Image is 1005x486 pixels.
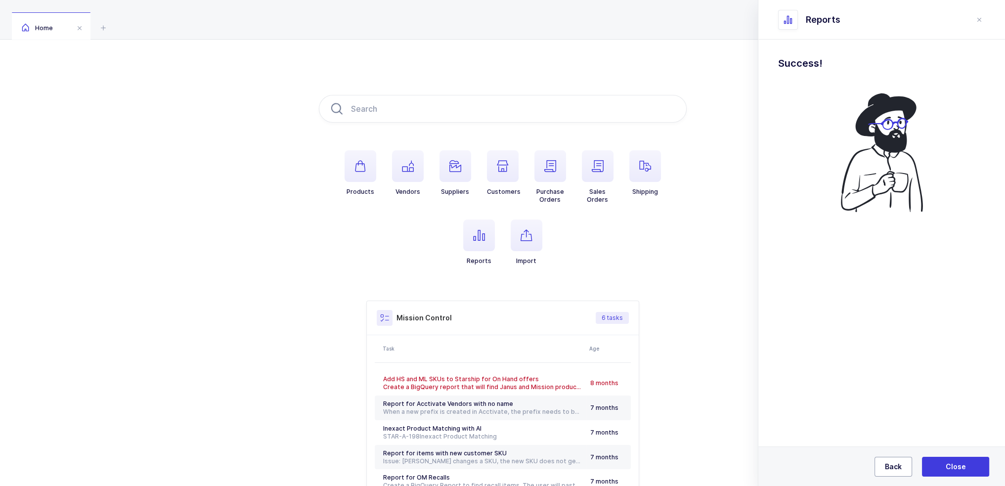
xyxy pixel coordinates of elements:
span: 7 months [590,429,618,436]
div: Age [589,345,628,353]
button: Reports [463,220,495,265]
a: STAR-A-198 [383,433,420,440]
span: Home [22,24,53,32]
span: Report for OM Recalls [383,474,450,481]
button: Suppliers [439,150,471,196]
button: Close [922,457,989,477]
button: Import [511,220,542,265]
img: coffee.svg [827,87,937,218]
button: PurchaseOrders [534,150,566,204]
div: Task [383,345,583,353]
span: Inexact Product Matching with AI [383,425,481,432]
span: 7 months [590,404,618,411]
span: 8 months [590,379,618,387]
div: When a new prefix is created in Acctivate, the prefix needs to be merged with an existing vendor ... [383,408,582,416]
h3: Mission Control [396,313,452,323]
button: close drawer [973,14,985,26]
button: Products [345,150,376,196]
span: Back [885,462,902,472]
button: Vendors [392,150,424,196]
span: 7 months [590,478,618,485]
button: Shipping [629,150,661,196]
span: Close [946,462,966,472]
span: 7 months [590,453,618,461]
div: Issue: [PERSON_NAME] changes a SKU, the new SKU does not get matched to the Janus product as it's... [383,457,582,465]
span: Reports [806,14,840,26]
span: 6 tasks [602,314,623,322]
span: Add HS and ML SKUs to Starship for On Hand offers [383,375,539,383]
button: Back [874,457,912,477]
div: Inexact Product Matching [383,433,582,441]
button: Customers [487,150,521,196]
input: Search [319,95,687,123]
button: SalesOrders [582,150,613,204]
h1: Success! [778,55,985,71]
span: Report for Acctivate Vendors with no name [383,400,513,407]
span: Report for items with new customer SKU [383,449,507,457]
div: Create a BigQuery report that will find Janus and Mission products that do not have a HS or ML SK... [383,383,582,391]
